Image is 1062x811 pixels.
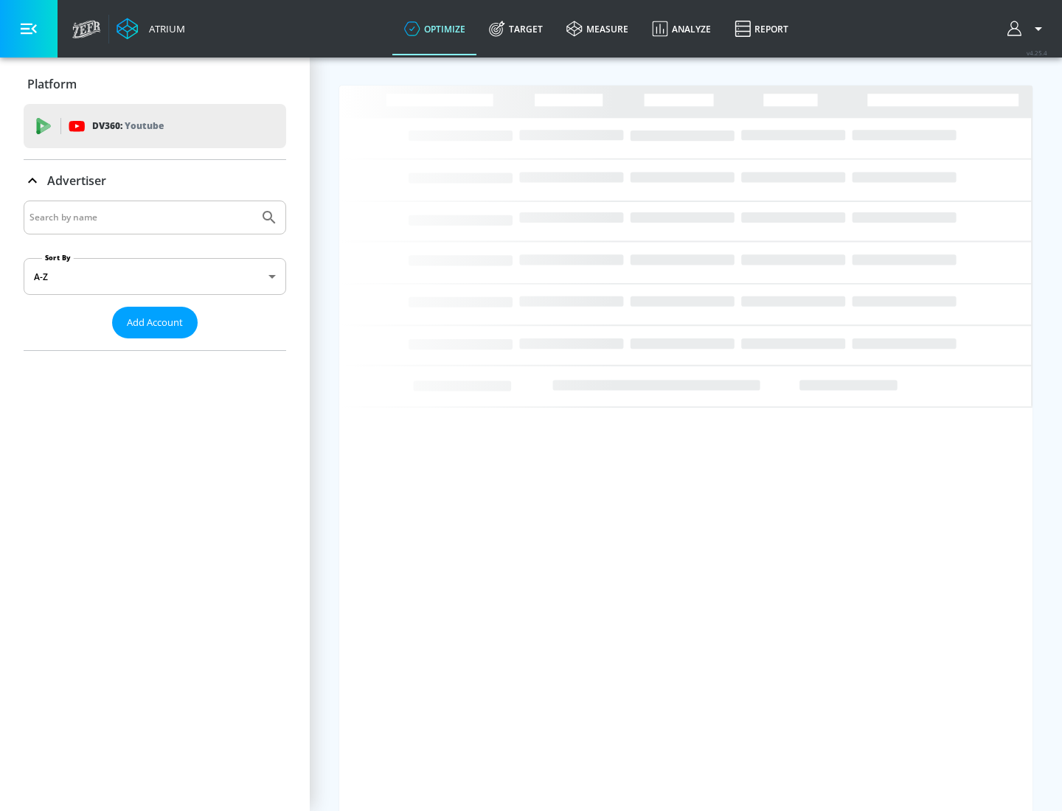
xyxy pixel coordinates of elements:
span: v 4.25.4 [1027,49,1047,57]
a: measure [555,2,640,55]
button: Add Account [112,307,198,338]
p: DV360: [92,118,164,134]
div: Advertiser [24,160,286,201]
span: Add Account [127,314,183,331]
p: Advertiser [47,173,106,189]
a: optimize [392,2,477,55]
a: Target [477,2,555,55]
a: Atrium [117,18,185,40]
nav: list of Advertiser [24,338,286,350]
input: Search by name [29,208,253,227]
div: Atrium [143,22,185,35]
a: Report [723,2,800,55]
div: DV360: Youtube [24,104,286,148]
p: Platform [27,76,77,92]
a: Analyze [640,2,723,55]
div: Advertiser [24,201,286,350]
div: Platform [24,63,286,105]
label: Sort By [42,253,74,262]
p: Youtube [125,118,164,133]
div: A-Z [24,258,286,295]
